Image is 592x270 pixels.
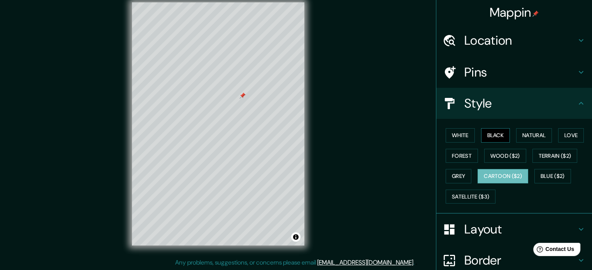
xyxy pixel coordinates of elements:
[415,258,416,267] div: .
[481,128,510,143] button: Black
[291,232,300,242] button: Toggle attribution
[558,128,584,143] button: Love
[484,149,526,163] button: Wood ($2)
[416,258,417,267] div: .
[534,169,571,183] button: Blue ($2)
[446,190,495,204] button: Satellite ($3)
[436,25,592,56] div: Location
[464,33,576,48] h4: Location
[532,149,578,163] button: Terrain ($2)
[464,221,576,237] h4: Layout
[436,57,592,88] div: Pins
[464,253,576,268] h4: Border
[490,5,539,20] h4: Mappin
[464,96,576,111] h4: Style
[317,258,413,267] a: [EMAIL_ADDRESS][DOMAIN_NAME]
[446,128,475,143] button: White
[175,258,415,267] p: Any problems, suggestions, or concerns please email .
[446,149,478,163] button: Forest
[446,169,471,183] button: Grey
[516,128,552,143] button: Natural
[436,214,592,245] div: Layout
[532,10,539,17] img: pin-icon.png
[478,169,528,183] button: Cartoon ($2)
[464,64,576,80] h4: Pins
[436,88,592,119] div: Style
[523,240,583,261] iframe: Help widget launcher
